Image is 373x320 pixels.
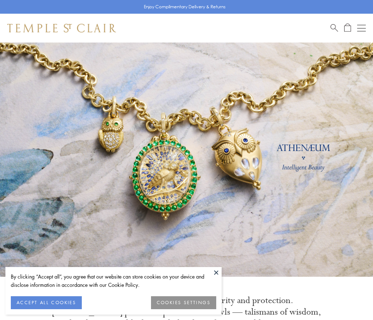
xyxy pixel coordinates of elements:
[11,296,82,309] button: ACCEPT ALL COOKIES
[330,23,338,32] a: Search
[344,23,351,32] a: Open Shopping Bag
[144,3,226,10] p: Enjoy Complimentary Delivery & Returns
[151,296,216,309] button: COOKIES SETTINGS
[11,272,216,289] div: By clicking “Accept all”, you agree that our website can store cookies on your device and disclos...
[357,24,366,32] button: Open navigation
[7,24,116,32] img: Temple St. Clair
